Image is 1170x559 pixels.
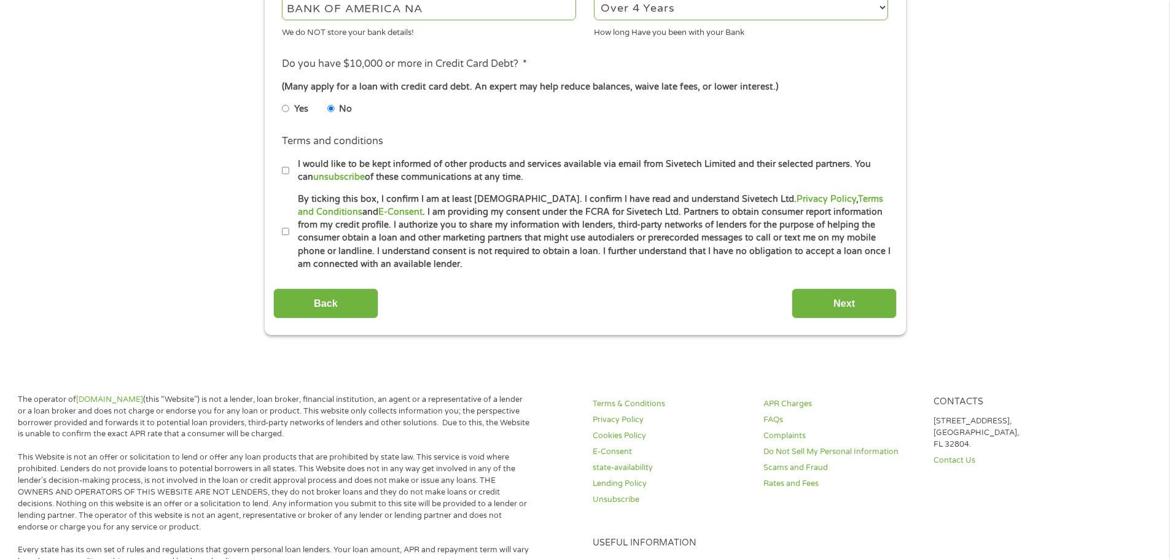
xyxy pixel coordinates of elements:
a: Contact Us [934,455,1090,466]
a: Terms and Conditions [298,194,883,217]
a: Rates and Fees [763,478,919,490]
a: state-availability [593,462,749,474]
a: Complaints [763,430,919,442]
a: Terms & Conditions [593,398,749,410]
label: Terms and conditions [282,135,383,148]
a: FAQs [763,414,919,426]
label: Do you have $10,000 or more in Credit Card Debt? [282,58,527,71]
div: (Many apply for a loan with credit card debt. An expert may help reduce balances, waive late fees... [282,80,887,94]
p: This Website is not an offer or solicitation to lend or offer any loan products that are prohibit... [18,452,530,533]
div: How long Have you been with your Bank [594,22,888,39]
label: No [339,102,352,116]
a: Scams and Fraud [763,462,919,474]
a: Cookies Policy [593,430,749,442]
a: Lending Policy [593,478,749,490]
input: Back [273,288,378,318]
a: unsubscribe [313,172,365,182]
h4: Useful Information [593,538,1090,549]
p: The operator of (this “Website”) is not a lender, loan broker, financial institution, an agent or... [18,394,530,441]
label: Yes [294,102,308,116]
a: Do Not Sell My Personal Information [763,446,919,458]
h4: Contacts [934,396,1090,408]
a: E-Consent [378,207,423,217]
input: Next [792,288,897,318]
label: By ticking this box, I confirm I am at least [DEMOGRAPHIC_DATA]. I confirm I have read and unders... [289,193,892,271]
p: [STREET_ADDRESS], [GEOGRAPHIC_DATA], FL 32804. [934,415,1090,450]
a: Unsubscribe [593,494,749,506]
a: [DOMAIN_NAME] [76,395,143,404]
div: We do NOT store your bank details! [282,22,576,39]
label: I would like to be kept informed of other products and services available via email from Sivetech... [289,158,892,184]
a: Privacy Policy [797,194,856,204]
a: E-Consent [593,446,749,458]
a: APR Charges [763,398,919,410]
a: Privacy Policy [593,414,749,426]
